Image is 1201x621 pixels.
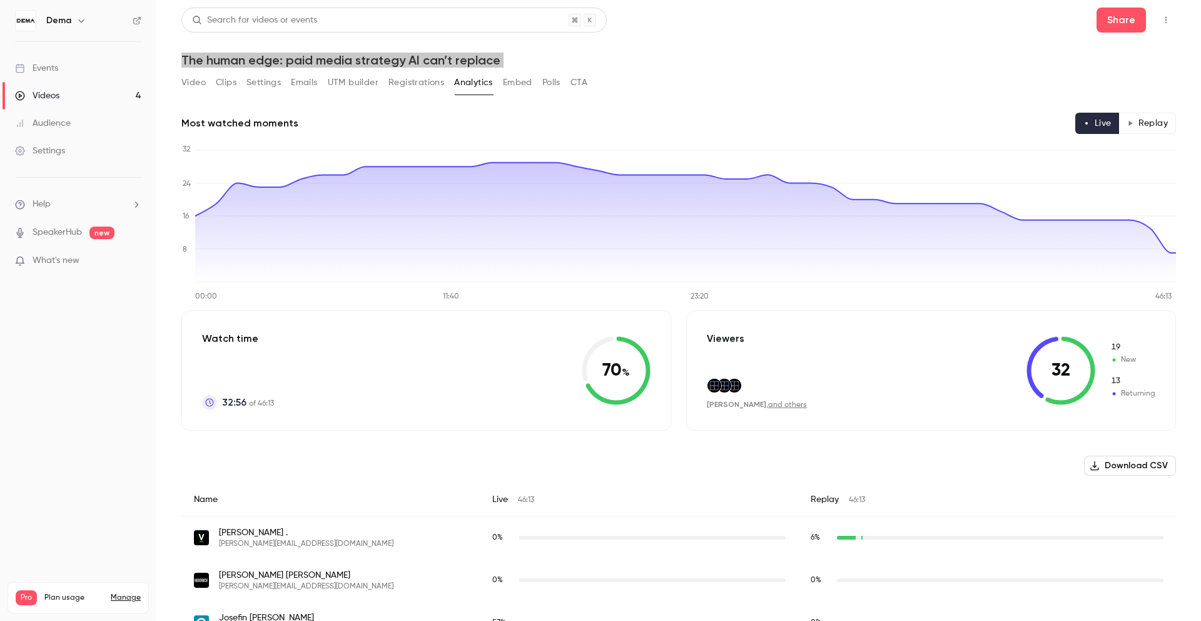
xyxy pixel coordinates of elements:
[194,573,209,588] img: hoodrichuk.com
[195,293,217,300] tspan: 00:00
[181,116,298,131] h2: Most watched moments
[181,73,206,93] button: Video
[707,379,721,393] img: dema.ai
[181,483,480,516] div: Name
[492,575,512,586] span: Live watch time
[291,73,317,93] button: Emails
[192,14,317,27] div: Search for videos or events
[570,73,587,93] button: CTA
[707,331,744,346] p: Viewers
[246,73,281,93] button: Settings
[1084,456,1176,476] button: Download CSV
[33,254,79,267] span: What's new
[89,227,114,239] span: new
[181,516,1176,560] div: josh@vervaunt.com
[492,532,512,543] span: Live watch time
[111,593,141,603] a: Manage
[219,526,393,539] span: [PERSON_NAME] .
[126,255,141,267] iframe: Noticeable Trigger
[768,401,807,409] a: and others
[691,293,709,300] tspan: 23:20
[1110,376,1155,387] span: Returning
[15,90,59,102] div: Videos
[15,198,141,211] li: help-dropdown-opener
[16,11,36,31] img: Dema
[183,146,190,153] tspan: 32
[183,213,190,220] tspan: 16
[443,293,459,300] tspan: 11:40
[1110,388,1155,399] span: Returning
[707,400,766,409] span: [PERSON_NAME]
[542,73,560,93] button: Polls
[1097,8,1146,33] button: Share
[46,14,71,27] h6: Dema
[202,331,274,346] p: Watch time
[1155,293,1172,300] tspan: 46:13
[222,395,274,410] p: of 46:13
[219,539,393,549] span: [PERSON_NAME][EMAIL_ADDRESS][DOMAIN_NAME]
[1156,10,1176,30] button: Top Bar Actions
[811,575,831,586] span: Replay watch time
[33,198,51,211] span: Help
[717,379,731,393] img: dema.ai
[1119,113,1176,134] button: Replay
[518,496,534,504] span: 46:13
[33,226,82,239] a: SpeakerHub
[1110,354,1155,366] span: New
[15,117,71,130] div: Audience
[194,530,209,545] img: vervaunt.com
[1110,342,1155,353] span: New
[811,534,820,541] span: 6 %
[219,582,393,592] span: [PERSON_NAME][EMAIL_ADDRESS][DOMAIN_NAME]
[707,399,807,410] div: ,
[183,180,191,188] tspan: 24
[1075,113,1120,134] button: Live
[15,62,58,74] div: Events
[798,483,1176,516] div: Replay
[492,577,503,584] span: 0 %
[811,532,831,543] span: Replay watch time
[222,395,246,410] span: 32:56
[15,145,65,157] div: Settings
[216,73,236,93] button: Clips
[219,569,393,582] span: [PERSON_NAME] [PERSON_NAME]
[183,246,187,254] tspan: 8
[480,483,798,516] div: Live
[328,73,378,93] button: UTM builder
[811,577,821,584] span: 0 %
[503,73,532,93] button: Embed
[181,559,1176,602] div: chloe.anderson@hoodrichuk.com
[388,73,444,93] button: Registrations
[16,590,37,605] span: Pro
[727,379,741,393] img: dema.ai
[492,534,503,541] span: 0 %
[44,593,103,603] span: Plan usage
[849,496,865,504] span: 46:13
[181,53,1176,68] h1: The human edge: paid media strategy AI can’t replace
[454,73,493,93] button: Analytics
